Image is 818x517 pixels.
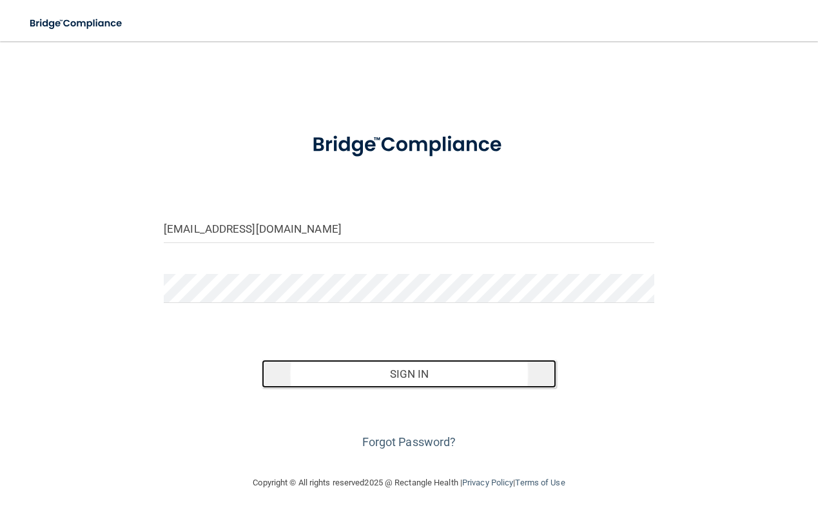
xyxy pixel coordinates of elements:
[164,214,654,243] input: Email
[174,462,645,503] div: Copyright © All rights reserved 2025 @ Rectangle Health | |
[362,435,456,449] a: Forgot Password?
[462,478,513,487] a: Privacy Policy
[262,360,556,388] button: Sign In
[19,10,134,37] img: bridge_compliance_login_screen.278c3ca4.svg
[291,119,527,171] img: bridge_compliance_login_screen.278c3ca4.svg
[515,478,565,487] a: Terms of Use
